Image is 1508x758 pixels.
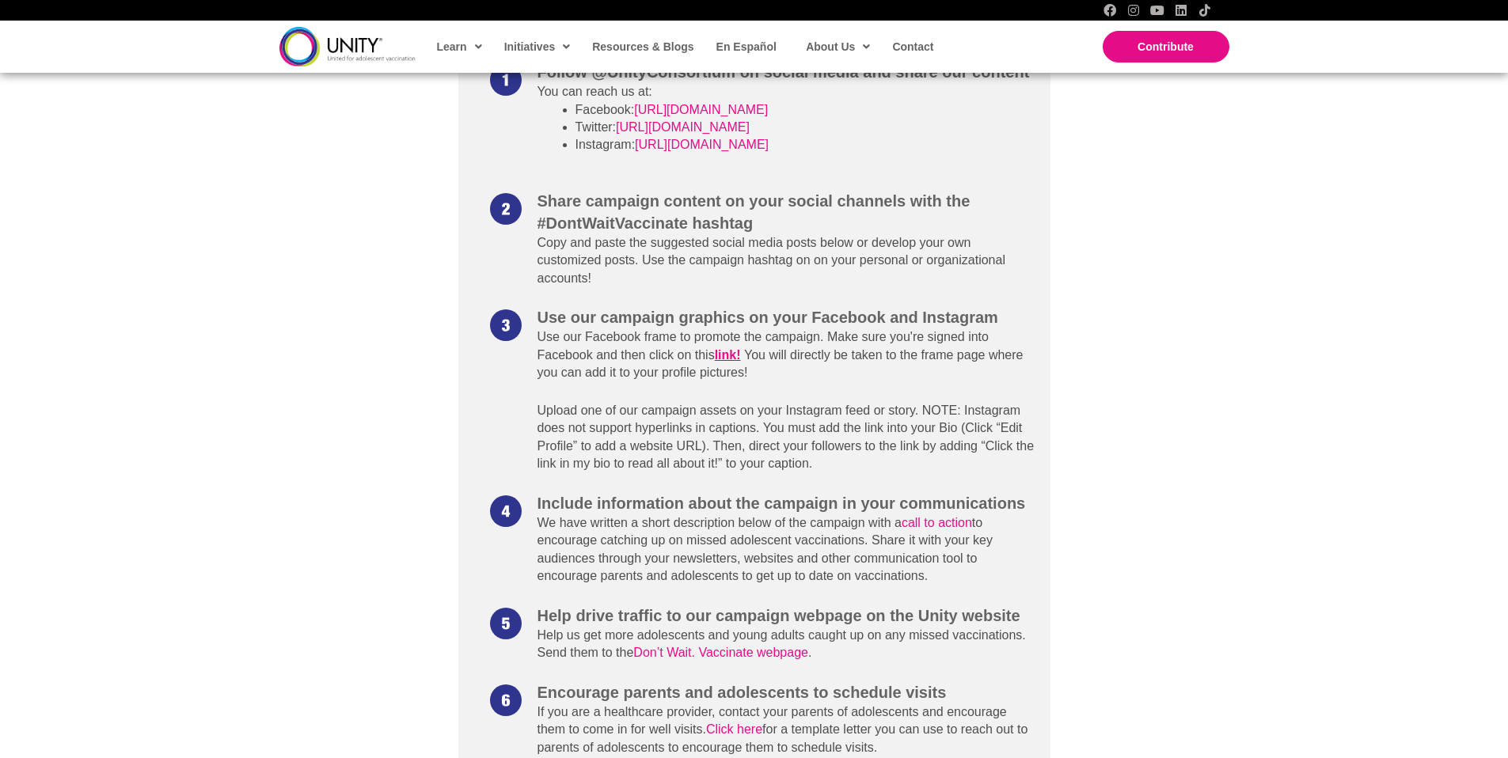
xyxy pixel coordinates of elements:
h3: Share campaign content on your social channels with the #DontWaitVaccinate hashtag [537,190,1035,234]
img: numbercircle-6 [490,684,522,716]
span: Contribute [1138,40,1194,53]
h3: Encourage parents and adolescents to schedule visits [537,681,1035,703]
img: numbercircle-1 [490,64,522,96]
a: LinkedIn [1175,4,1187,17]
a: Don’t Wait. Vaccinate webpage [633,646,808,659]
p: Help us get more adolescents and young adults caught up on any missed vaccinations. Send them to ... [537,627,1035,662]
h3: Help drive traffic to our campaign webpage on the Unity website [537,605,1035,627]
p: You can reach us at: [537,83,1035,100]
span: Resources & Blogs [592,40,693,53]
span: Initiatives [504,35,571,59]
span: About Us [806,35,870,59]
h3: Include information about the campaign in your communications [537,492,1035,514]
a: Contact [884,28,940,65]
h3: Use our campaign graphics on your Facebook and Instagram [537,306,1035,328]
a: call to action [902,516,972,529]
li: Twitter: [575,119,1035,136]
img: unity-logo-dark [279,27,416,66]
img: numbercircle-5 [490,608,522,639]
img: numbercircle-3 [490,309,522,341]
p: Use our Facebook frame to promote the campaign. Make sure you're signed into Facebook and then cl... [537,328,1035,381]
a: [URL][DOMAIN_NAME] [634,103,768,116]
p: We have written a short description below of the campaign with a to encourage catching up on miss... [537,514,1035,586]
img: numbercircle-4 [490,495,522,527]
a: TikTok [1198,4,1211,17]
a: Click here [706,722,762,736]
a: Contribute [1103,31,1229,63]
p: Copy and paste the suggested social media posts below or develop your own customized posts. Use t... [537,234,1035,287]
li: Facebook: [575,101,1035,119]
a: Instagram [1127,4,1140,17]
img: numbercircle-2 [490,193,522,225]
a: link! [715,348,741,362]
a: YouTube [1151,4,1164,17]
a: En Español [708,28,783,65]
a: Resources & Blogs [584,28,700,65]
a: About Us [798,28,876,65]
a: [URL][DOMAIN_NAME] [616,120,750,134]
a: [URL][DOMAIN_NAME] [635,138,769,151]
span: Learn [437,35,482,59]
span: Upload one of our campaign assets on your Instagram feed or story. NOTE: Instagram does not suppo... [537,404,1035,470]
span: Contact [892,40,933,53]
p: If you are a healthcare provider, contact your parents of adolescents and encourage them to come ... [537,703,1035,756]
li: Instagram: [575,136,1035,153]
span: En Español [716,40,777,53]
a: Facebook [1103,4,1116,17]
